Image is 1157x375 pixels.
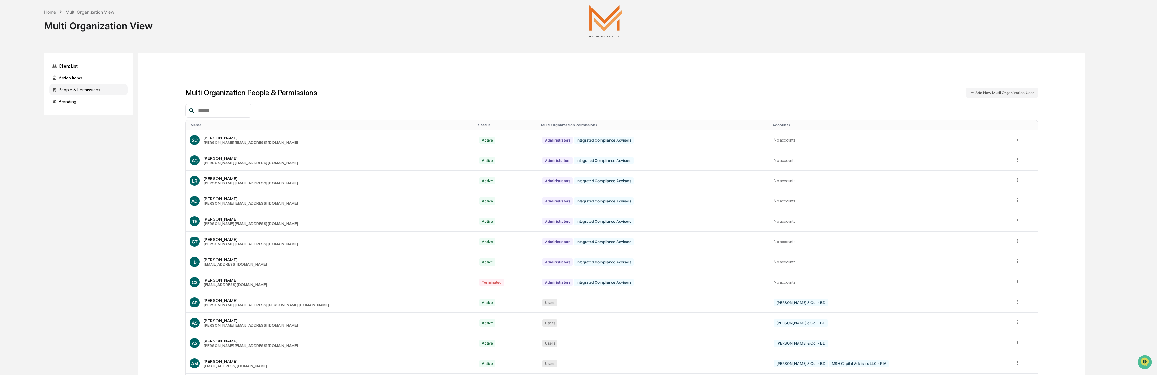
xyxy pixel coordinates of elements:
div: [PERSON_NAME] [203,237,298,242]
div: Integrated Compliance Advisors [574,218,634,225]
div: Integrated Compliance Advisors [574,197,634,205]
a: 🖐️Preclearance [4,76,43,87]
div: [EMAIL_ADDRESS][DOMAIN_NAME] [203,282,267,287]
div: Toggle SortBy [773,123,1008,127]
div: 🖐️ [6,79,11,84]
span: AS [192,341,198,346]
div: No accounts [774,219,1007,224]
div: Active [479,177,495,184]
div: [PERSON_NAME] & Co. - BD [774,360,828,367]
span: Preclearance [13,79,40,85]
span: Pylon [62,106,76,111]
div: Administrators [542,137,573,144]
div: [EMAIL_ADDRESS][DOMAIN_NAME] [203,262,267,267]
div: [PERSON_NAME] [203,176,298,181]
div: MSH Capital Advisors LLC - RIA [829,360,889,367]
div: [PERSON_NAME] [203,298,329,303]
div: [PERSON_NAME] [203,217,298,222]
div: Active [479,319,495,327]
div: [PERSON_NAME] [203,359,267,364]
div: Active [479,197,495,205]
div: No accounts [774,138,1007,142]
div: [PERSON_NAME] [203,257,267,262]
span: TE [192,219,197,224]
div: No accounts [774,178,1007,183]
div: Integrated Compliance Advisors [574,258,634,266]
a: 🔎Data Lookup [4,88,42,99]
div: Integrated Compliance Advisors [574,238,634,245]
div: Terminated [479,279,504,286]
div: [PERSON_NAME][EMAIL_ADDRESS][PERSON_NAME][DOMAIN_NAME] [203,303,329,307]
span: ID [192,259,197,265]
div: People & Permissions [49,84,128,95]
span: AC [192,158,198,163]
div: Active [479,137,495,144]
div: Users [542,299,557,306]
span: CS [192,280,198,285]
div: Administrators [542,218,573,225]
div: 🔎 [6,91,11,96]
div: Integrated Compliance Advisors [574,157,634,164]
div: Toggle SortBy [191,123,473,127]
div: Multi Organization View [44,15,153,32]
div: No accounts [774,260,1007,264]
div: Toggle SortBy [1016,123,1035,127]
span: CT [192,239,198,244]
div: Action Items [49,72,128,83]
div: Active [479,258,495,266]
h1: Multi Organization People & Permissions [185,88,317,97]
div: [PERSON_NAME][EMAIL_ADDRESS][DOMAIN_NAME] [203,242,298,246]
div: Integrated Compliance Advisors [574,177,634,184]
div: Home [44,9,56,15]
div: Administrators [542,197,573,205]
span: Attestations [52,79,78,85]
div: Integrated Compliance Advisors [574,137,634,144]
div: 🗄️ [45,79,50,84]
span: AP [192,300,198,305]
div: [PERSON_NAME][EMAIL_ADDRESS][DOMAIN_NAME] [203,201,298,206]
div: [PERSON_NAME] [203,196,298,201]
div: Multi Organization View [65,9,114,15]
div: Administrators [542,157,573,164]
a: Powered byPylon [44,106,76,111]
div: Active [479,157,495,164]
div: [PERSON_NAME][EMAIL_ADDRESS][DOMAIN_NAME] [203,161,298,165]
div: No accounts [774,199,1007,203]
span: AS [192,320,198,326]
div: Active [479,238,495,245]
div: No accounts [774,239,1007,244]
div: [PERSON_NAME] [203,338,298,343]
div: Start new chat [21,48,103,54]
button: Start new chat [106,50,114,57]
div: [PERSON_NAME] & Co. - BD [774,340,828,347]
div: Client List [49,60,128,72]
span: AO [191,198,198,204]
span: LR [192,178,197,183]
img: 1746055101610-c473b297-6a78-478c-a979-82029cc54cd1 [6,48,18,59]
div: Toggle SortBy [541,123,768,127]
div: [PERSON_NAME] [203,277,267,282]
div: Toggle SortBy [478,123,536,127]
img: M.S. Howells & Co. [575,5,637,37]
div: [PERSON_NAME] [203,156,298,161]
button: Add New Mutli Organization User [966,87,1038,97]
div: [PERSON_NAME][EMAIL_ADDRESS][DOMAIN_NAME] [203,343,298,348]
div: [PERSON_NAME] [203,135,298,140]
div: Administrators [542,238,573,245]
div: Active [479,340,495,347]
div: [PERSON_NAME] & Co. - BD [774,299,828,306]
div: Users [542,319,557,327]
div: Administrators [542,258,573,266]
div: No accounts [774,280,1007,285]
div: [PERSON_NAME] [203,318,298,323]
div: Branding [49,96,128,107]
div: [PERSON_NAME][EMAIL_ADDRESS][DOMAIN_NAME] [203,323,298,327]
div: [PERSON_NAME][EMAIL_ADDRESS][DOMAIN_NAME] [203,222,298,226]
div: Administrators [542,279,573,286]
div: [PERSON_NAME][EMAIL_ADDRESS][DOMAIN_NAME] [203,181,298,185]
div: [EMAIL_ADDRESS][DOMAIN_NAME] [203,364,267,368]
div: Users [542,340,557,347]
a: 🗄️Attestations [43,76,80,87]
